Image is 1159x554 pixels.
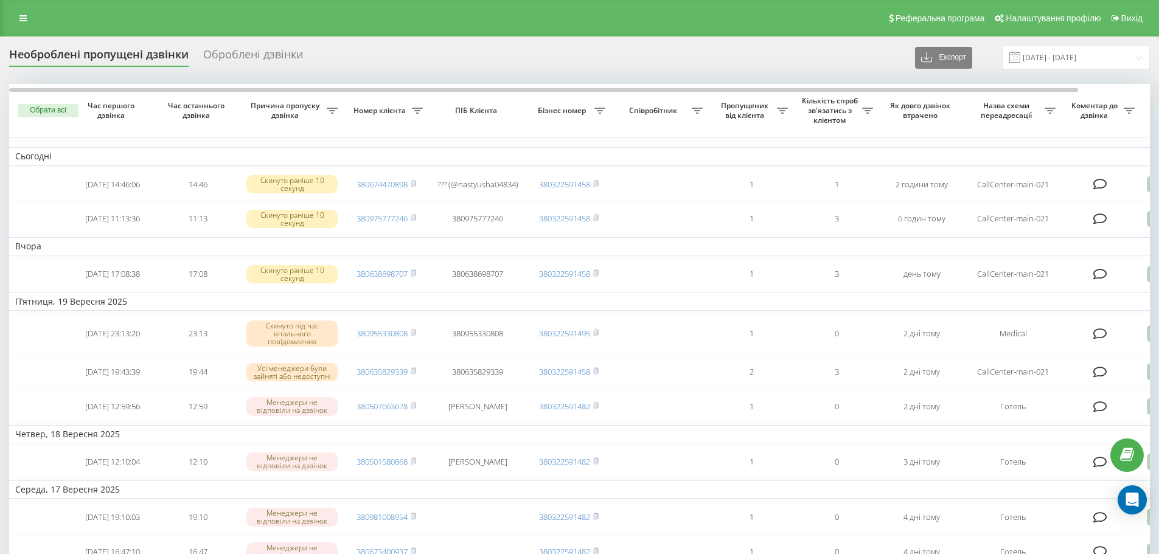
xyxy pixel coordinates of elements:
[794,168,879,201] td: 1
[246,175,338,193] div: Скинуто раніше 10 секунд
[539,511,590,522] a: 380322591482
[800,96,862,125] span: Кількість спроб зв'язатись з клієнтом
[879,258,964,290] td: день тому
[357,213,408,224] a: 380975777246
[429,203,526,235] td: 380975777246
[246,363,338,381] div: Усі менеджери були зайняті або недоступні
[715,101,777,120] span: Пропущених від клієнта
[879,446,964,478] td: 3 дні тому
[9,48,189,67] div: Необроблені пропущені дзвінки
[357,456,408,467] a: 380501580868
[155,258,240,290] td: 17:08
[246,452,338,471] div: Менеджери не відповіли на дзвінок
[70,168,155,201] td: [DATE] 14:46:06
[970,101,1045,120] span: Назва схеми переадресації
[1118,485,1147,514] div: Open Intercom Messenger
[709,203,794,235] td: 1
[915,47,972,69] button: Експорт
[794,390,879,423] td: 0
[70,258,155,290] td: [DATE] 17:08:38
[70,313,155,353] td: [DATE] 23:13:20
[794,501,879,533] td: 0
[155,390,240,423] td: 12:59
[357,511,408,522] a: 380981008954
[879,390,964,423] td: 2 дні тому
[70,390,155,423] td: [DATE] 12:59:56
[155,203,240,235] td: 11:13
[357,366,408,377] a: 380635829339
[350,106,412,116] span: Номер клієнта
[879,313,964,353] td: 2 дні тому
[709,390,794,423] td: 1
[709,446,794,478] td: 1
[1006,13,1101,23] span: Налаштування профілю
[539,213,590,224] a: 380322591458
[794,203,879,235] td: 3
[155,313,240,353] td: 23:13
[964,390,1062,423] td: Готель
[964,203,1062,235] td: CallCenter-main-021
[155,446,240,478] td: 12:10
[539,328,590,339] a: 380322591495
[964,446,1062,478] td: Готель
[896,13,985,23] span: Реферальна програма
[246,265,338,283] div: Скинуто раніше 10 секунд
[70,501,155,533] td: [DATE] 19:10:03
[889,101,955,120] span: Як довго дзвінок втрачено
[879,501,964,533] td: 4 дні тому
[155,168,240,201] td: 14:46
[80,101,145,120] span: Час першого дзвінка
[879,203,964,235] td: 6 годин тому
[70,203,155,235] td: [DATE] 11:13:36
[964,168,1062,201] td: CallCenter-main-021
[709,168,794,201] td: 1
[709,258,794,290] td: 1
[246,508,338,526] div: Менеджери не відповіли на дзвінок
[964,313,1062,353] td: Medical
[964,501,1062,533] td: Готель
[794,313,879,353] td: 0
[539,366,590,377] a: 380322591458
[964,356,1062,388] td: CallCenter-main-021
[429,446,526,478] td: [PERSON_NAME]
[539,401,590,412] a: 380322591482
[357,328,408,339] a: 380955330808
[429,356,526,388] td: 380635829339
[794,356,879,388] td: 3
[429,168,526,201] td: ?️?? (@nastyusha04834)
[539,268,590,279] a: 380322591458
[1121,13,1143,23] span: Вихід
[246,210,338,228] div: Скинуто раніше 10 секунд
[155,501,240,533] td: 19:10
[709,313,794,353] td: 1
[165,101,231,120] span: Час останнього дзвінка
[439,106,516,116] span: ПІБ Клієнта
[429,313,526,353] td: 380955330808
[70,356,155,388] td: [DATE] 19:43:39
[539,456,590,467] a: 380322591482
[357,179,408,190] a: 380674470898
[879,356,964,388] td: 2 дні тому
[429,390,526,423] td: [PERSON_NAME]
[879,168,964,201] td: 2 години тому
[1068,101,1124,120] span: Коментар до дзвінка
[794,258,879,290] td: 3
[70,446,155,478] td: [DATE] 12:10:04
[246,101,327,120] span: Причина пропуску дзвінка
[709,501,794,533] td: 1
[618,106,692,116] span: Співробітник
[532,106,594,116] span: Бізнес номер
[18,104,78,117] button: Обрати всі
[246,397,338,415] div: Менеджери не відповіли на дзвінок
[246,320,338,347] div: Скинуто під час вітального повідомлення
[203,48,303,67] div: Оброблені дзвінки
[429,258,526,290] td: 380638698707
[709,356,794,388] td: 2
[357,401,408,412] a: 380507663678
[539,179,590,190] a: 380322591458
[794,446,879,478] td: 0
[357,268,408,279] a: 380638698707
[964,258,1062,290] td: CallCenter-main-021
[155,356,240,388] td: 19:44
